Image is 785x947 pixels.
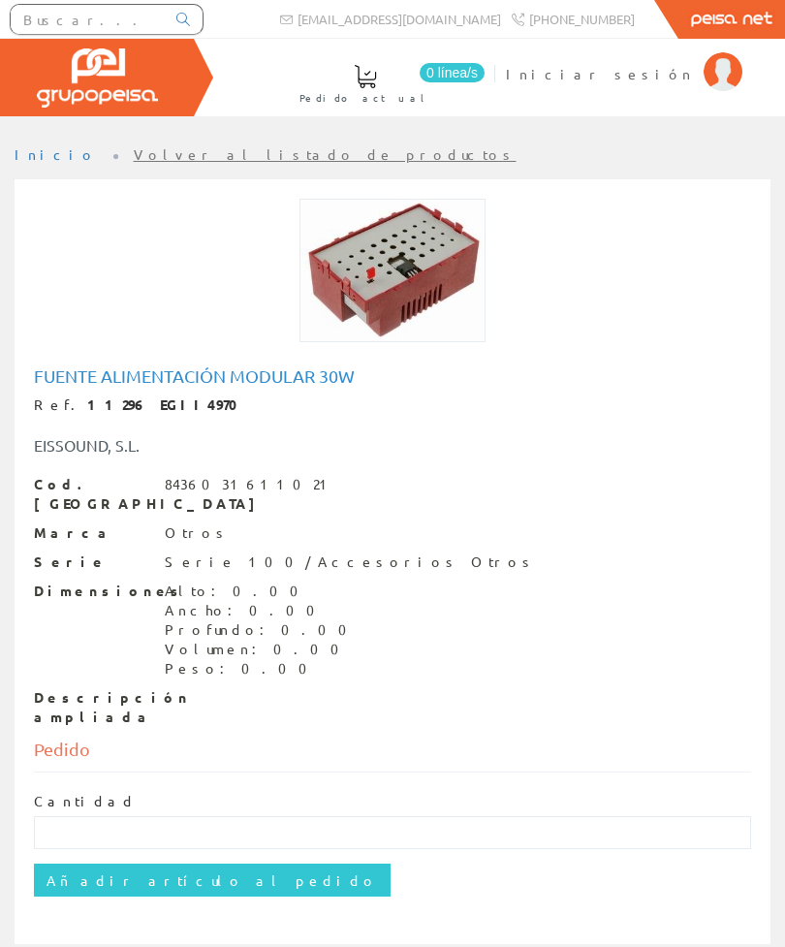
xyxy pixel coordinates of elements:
[34,582,150,601] span: Dimensiones
[165,523,230,543] div: Otros
[165,475,335,494] div: 8436031611021
[34,552,150,572] span: Serie
[165,640,359,659] div: Volumen: 0.00
[34,737,751,773] div: Pedido
[165,601,359,620] div: Ancho: 0.00
[34,523,150,543] span: Marca
[134,145,517,163] a: Volver al listado de productos
[34,688,150,727] span: Descripción ampliada
[87,395,251,413] strong: 11296 EGII4970
[34,475,150,514] span: Cod. [GEOGRAPHIC_DATA]
[34,864,391,897] input: Añadir artículo al pedido
[34,395,751,415] div: Ref.
[15,145,97,163] a: Inicio
[506,64,694,83] span: Iniciar sesión
[165,552,536,572] div: Serie 100/Accesorios Otros
[34,366,751,386] h1: Fuente alimentación modular 30w
[34,792,137,811] label: Cantidad
[19,434,766,457] div: EISSOUND, S.L.
[506,48,742,67] a: Iniciar sesión
[529,11,635,27] span: [PHONE_NUMBER]
[298,11,501,27] span: [EMAIL_ADDRESS][DOMAIN_NAME]
[11,5,165,34] input: Buscar...
[165,582,359,601] div: Alto: 0.00
[165,620,359,640] div: Profundo: 0.00
[299,199,486,342] img: Foto artículo Fuente alimentación modular 30w (192x147.84)
[37,48,158,108] img: Grupo Peisa
[165,659,359,679] div: Peso: 0.00
[420,63,485,82] span: 0 línea/s
[299,88,431,108] span: Pedido actual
